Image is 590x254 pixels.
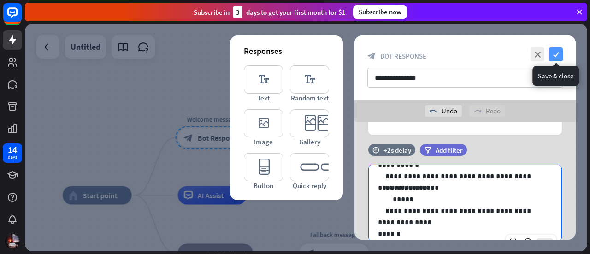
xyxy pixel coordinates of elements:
button: Open LiveChat chat widget [7,4,35,31]
div: Subscribe now [353,5,407,19]
i: check [549,47,563,61]
i: close [531,47,544,61]
i: block_bot_response [367,52,376,60]
i: time [372,147,379,153]
i: redo [474,107,481,115]
i: filter [424,147,431,154]
div: 14 [8,146,17,154]
div: 3 [233,6,242,18]
div: +2s delay [383,146,411,154]
div: days [8,154,17,160]
div: Undo [425,105,462,117]
i: undo [430,107,437,115]
span: Add filter [436,146,463,154]
div: Redo [469,105,505,117]
a: 14 days [3,143,22,163]
span: Bot Response [380,52,426,60]
div: Subscribe in days to get your first month for $1 [194,6,346,18]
